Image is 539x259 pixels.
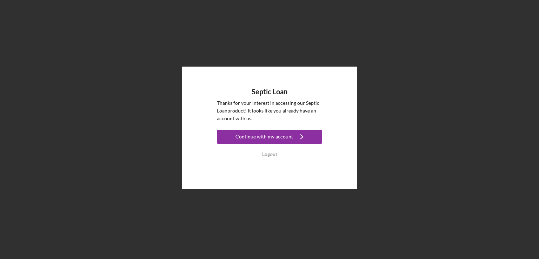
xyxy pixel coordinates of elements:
[217,130,322,144] button: Continue with my account
[252,88,287,96] h4: Septic Loan
[262,147,277,161] div: Logout
[217,147,322,161] button: Logout
[217,99,322,123] p: Thanks for your interest in accessing our Septic Loan product! It looks like you already have an ...
[217,130,322,145] a: Continue with my account
[235,130,293,144] div: Continue with my account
